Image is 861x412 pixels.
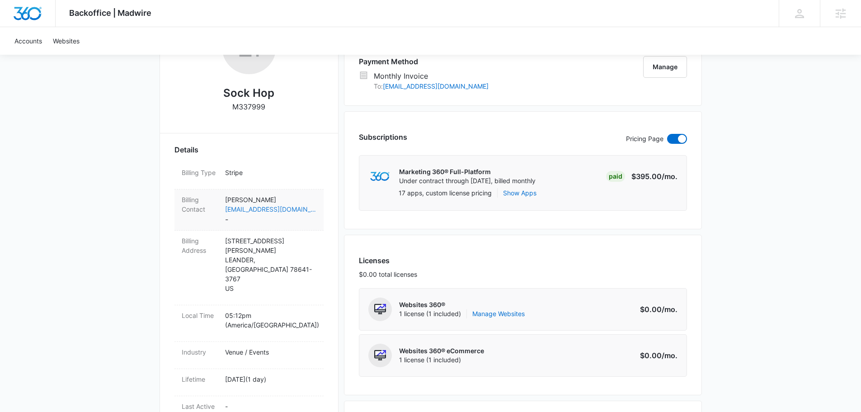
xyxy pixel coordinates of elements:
[225,195,316,225] dd: -
[635,350,678,361] p: $0.00
[223,85,274,101] h2: Sock Hop
[225,311,316,330] p: 05:12pm ( America/[GEOGRAPHIC_DATA] )
[225,204,316,214] a: [EMAIL_ADDRESS][DOMAIN_NAME]
[225,374,316,384] p: [DATE] ( 1 day )
[182,402,218,411] dt: Last Active
[174,144,198,155] span: Details
[174,162,324,189] div: Billing TypeStripe
[635,304,678,315] p: $0.00
[359,132,407,142] h3: Subscriptions
[47,27,85,55] a: Websites
[182,236,218,255] dt: Billing Address
[225,402,316,411] p: -
[399,167,536,176] p: Marketing 360® Full-Platform
[662,172,678,181] span: /mo.
[174,305,324,342] div: Local Time05:12pm (America/[GEOGRAPHIC_DATA])
[472,309,525,318] a: Manage Websites
[174,342,324,369] div: IndustryVenue / Events
[399,346,484,355] p: Websites 360® eCommerce
[225,168,316,177] p: Stripe
[374,81,489,91] p: To:
[225,236,316,293] p: [STREET_ADDRESS][PERSON_NAME] LEANDER , [GEOGRAPHIC_DATA] 78641-3767 US
[359,270,417,279] p: $0.00 total licenses
[182,311,218,320] dt: Local Time
[374,71,489,81] p: Monthly Invoice
[626,134,663,144] p: Pricing Page
[182,168,218,177] dt: Billing Type
[69,8,151,18] span: Backoffice | Madwire
[503,188,536,198] button: Show Apps
[399,309,525,318] span: 1 license (1 included)
[182,347,218,357] dt: Industry
[662,305,678,314] span: /mo.
[370,172,390,181] img: marketing360Logo
[182,195,218,214] dt: Billing Contact
[399,355,484,365] span: 1 license (1 included)
[359,255,417,266] h3: Licenses
[399,188,492,198] p: 17 apps, custom license pricing
[383,82,489,90] a: [EMAIL_ADDRESS][DOMAIN_NAME]
[182,374,218,384] dt: Lifetime
[174,231,324,305] div: Billing Address[STREET_ADDRESS][PERSON_NAME]LEANDER,[GEOGRAPHIC_DATA] 78641-3767US
[631,171,678,182] p: $395.00
[225,347,316,357] p: Venue / Events
[399,300,525,309] p: Websites 360®
[174,189,324,231] div: Billing Contact[PERSON_NAME][EMAIL_ADDRESS][DOMAIN_NAME]-
[399,176,536,185] p: Under contract through [DATE], billed monthly
[643,56,687,78] button: Manage
[606,171,625,182] div: Paid
[359,56,489,67] h3: Payment Method
[232,101,265,112] p: M337999
[662,351,678,360] span: /mo.
[174,369,324,396] div: Lifetime[DATE](1 day)
[9,27,47,55] a: Accounts
[225,195,316,204] p: [PERSON_NAME]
